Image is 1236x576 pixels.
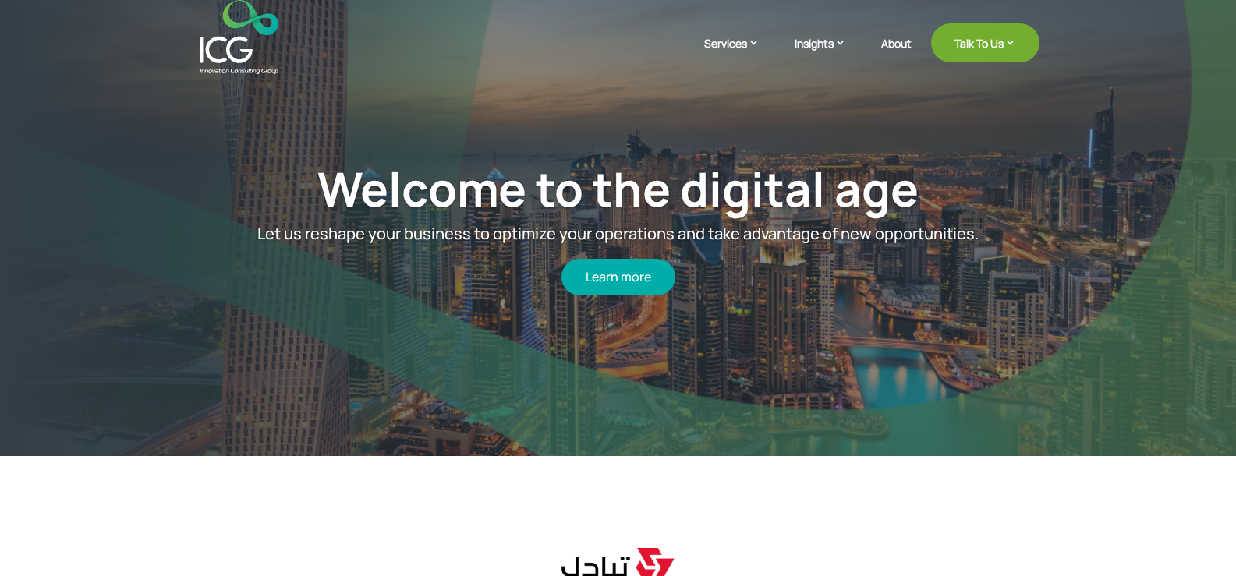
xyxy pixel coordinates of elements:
[795,35,862,74] a: Insights
[257,223,979,244] span: Let us reshape your business to optimize your operations and take advantage of new opportunities.
[317,157,919,221] a: Welcome to the digital age
[881,37,912,74] a: About
[561,259,675,295] a: Learn more
[931,23,1039,62] a: Talk To Us
[704,35,775,74] a: Services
